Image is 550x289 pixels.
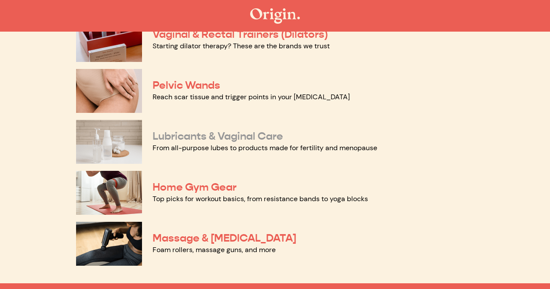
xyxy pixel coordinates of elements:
a: Massage & [MEDICAL_DATA] [153,231,296,245]
img: Massage & Myofascial Release [76,222,142,266]
a: Reach scar tissue and trigger points in your [MEDICAL_DATA] [153,92,350,101]
a: Vaginal & Rectal Trainers (Dilators) [153,28,328,41]
a: Top picks for workout basics, from resistance bands to yoga blocks [153,194,368,203]
a: Starting dilator therapy? These are the brands we trust [153,41,330,51]
img: Lubricants & Vaginal Care [76,120,142,164]
a: Foam rollers, massage guns, and more [153,245,276,254]
img: Home Gym Gear [76,171,142,215]
img: Pelvic Wands [76,69,142,113]
a: Lubricants & Vaginal Care [153,130,283,143]
a: Home Gym Gear [153,181,237,194]
img: Vaginal & Rectal Trainers (Dilators) [76,18,142,62]
img: The Origin Shop [250,8,300,24]
a: From all-purpose lubes to products made for fertility and menopause [153,143,377,152]
a: Pelvic Wands [153,79,220,92]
